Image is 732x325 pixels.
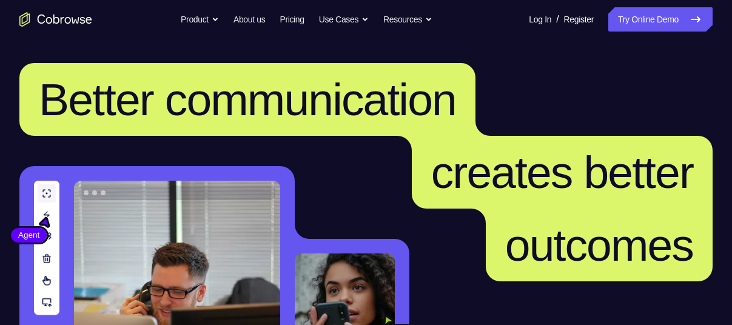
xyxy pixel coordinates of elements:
[608,7,713,32] a: Try Online Demo
[564,7,594,32] a: Register
[383,7,432,32] button: Resources
[431,147,693,198] span: creates better
[181,7,219,32] button: Product
[39,74,456,125] span: Better communication
[19,12,92,27] a: Go to the home page
[529,7,551,32] a: Log In
[319,7,369,32] button: Use Cases
[556,12,559,27] span: /
[280,7,304,32] a: Pricing
[505,219,693,270] span: outcomes
[233,7,265,32] a: About us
